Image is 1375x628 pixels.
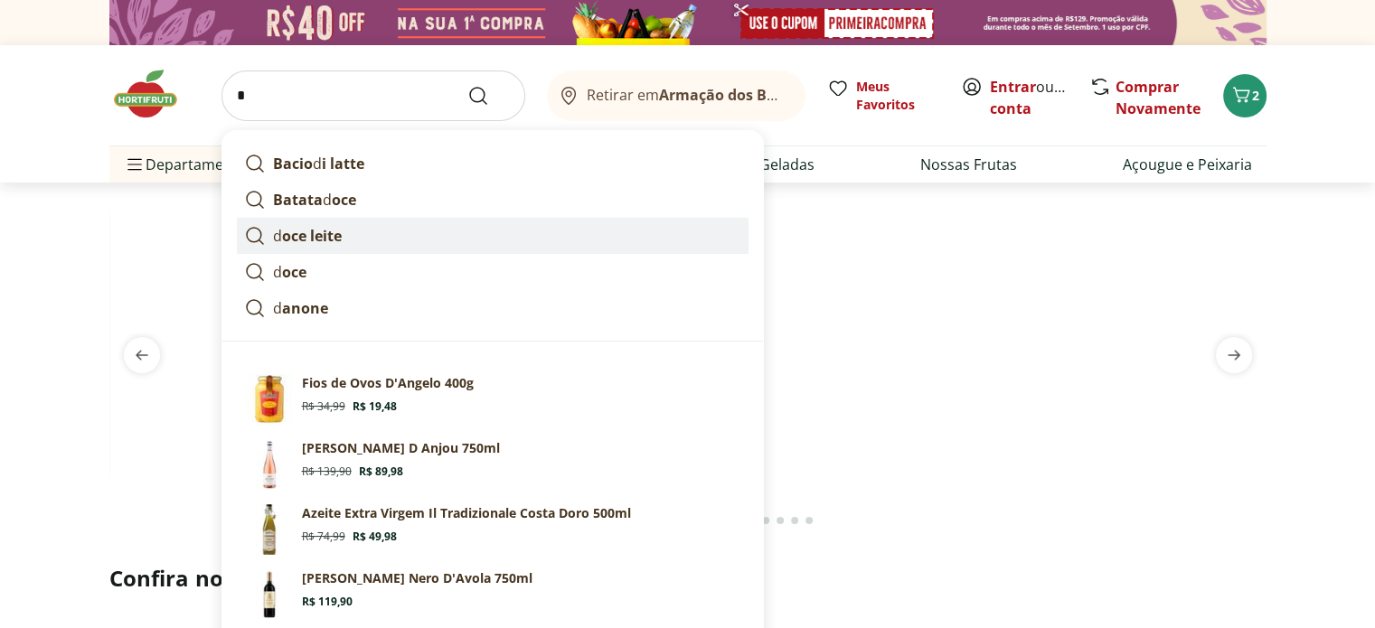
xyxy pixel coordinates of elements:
[237,145,749,182] a: Baciodi latte
[109,564,1267,593] h2: Confira nossos descontos exclusivos
[659,85,825,105] b: Armação dos Búzios/RJ
[273,154,313,173] strong: Bacio
[787,499,802,542] button: Go to page 16 from fs-carousel
[244,374,295,425] img: Principal
[322,154,364,173] strong: i latte
[302,439,500,457] p: [PERSON_NAME] D Anjou 750ml
[302,464,352,479] span: R$ 139,90
[302,399,345,414] span: R$ 34,99
[282,262,306,282] strong: oce
[273,225,342,247] p: d
[124,143,254,186] span: Departamentos
[282,226,342,246] strong: oce leite
[359,464,403,479] span: R$ 89,98
[1123,154,1252,175] a: Açougue e Peixaria
[920,154,1017,175] a: Nossas Frutas
[124,143,146,186] button: Menu
[587,87,786,103] span: Retirar em
[990,77,1036,97] a: Entrar
[1116,77,1201,118] a: Comprar Novamente
[237,497,749,562] a: Azeite Extra Virgem Il Tradizionale Costa Doro 500mlR$ 74,99R$ 49,98
[1223,74,1267,117] button: Carrinho
[237,290,749,326] a: danone
[1201,337,1267,373] button: next
[237,254,749,290] a: doce
[802,499,816,542] button: Go to page 17 from fs-carousel
[237,218,749,254] a: doce leite
[758,499,773,542] button: Go to page 14 from fs-carousel
[302,595,353,609] span: R$ 119,90
[856,78,939,114] span: Meus Favoritos
[244,569,295,620] img: Principal
[221,70,525,121] input: search
[282,298,328,318] strong: anone
[244,439,295,490] img: Principal
[827,78,939,114] a: Meus Favoritos
[302,504,631,522] p: Azeite Extra Virgem Il Tradizionale Costa Doro 500ml
[273,297,328,319] p: d
[990,77,1089,118] a: Criar conta
[237,367,749,432] a: PrincipalFios de Ovos D'Angelo 400gR$ 34,99R$ 19,48
[237,432,749,497] a: Principal[PERSON_NAME] D Anjou 750mlR$ 139,90R$ 89,98
[353,399,397,414] span: R$ 19,48
[237,182,749,218] a: Batatadoce
[109,67,200,121] img: Hortifruti
[273,190,323,210] strong: Batata
[237,562,749,627] a: Principal[PERSON_NAME] Nero D'Avola 750mlR$ 119,90
[990,76,1070,119] span: ou
[273,189,356,211] p: d
[773,499,787,542] button: Go to page 15 from fs-carousel
[1252,87,1259,104] span: 2
[273,261,306,283] p: d
[332,190,356,210] strong: oce
[302,530,345,544] span: R$ 74,99
[353,530,397,544] span: R$ 49,98
[302,374,474,392] p: Fios de Ovos D'Angelo 400g
[467,85,511,107] button: Submit Search
[547,70,805,121] button: Retirar emArmação dos Búzios/RJ
[109,337,174,373] button: previous
[273,153,364,174] p: d
[302,569,532,587] p: [PERSON_NAME] Nero D'Avola 750ml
